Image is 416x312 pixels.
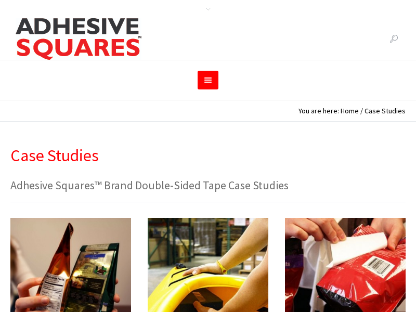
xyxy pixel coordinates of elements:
h1: Case Studies [10,145,406,166]
span: You are here: [298,106,339,115]
h2: Adhesive Squares™ Brand Double-Sided Tape Case Studies [10,176,406,194]
span: Case Studies [365,106,406,115]
img: Adhesive Squares™ [16,18,141,60]
span: / [360,106,363,115]
a: Home [341,106,359,115]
